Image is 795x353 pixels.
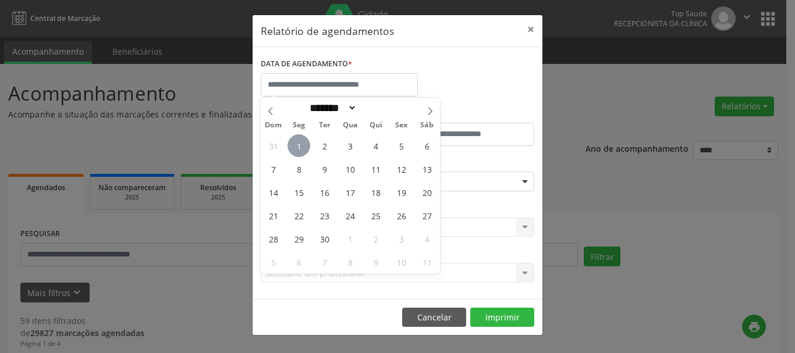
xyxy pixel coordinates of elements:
[416,158,438,180] span: Setembro 13, 2025
[306,102,357,114] select: Month
[313,134,336,157] span: Setembro 2, 2025
[416,134,438,157] span: Setembro 6, 2025
[363,122,389,129] span: Qui
[364,204,387,227] span: Setembro 25, 2025
[390,158,413,180] span: Setembro 12, 2025
[390,204,413,227] span: Setembro 26, 2025
[364,181,387,204] span: Setembro 18, 2025
[414,122,440,129] span: Sáb
[313,181,336,204] span: Setembro 16, 2025
[262,158,285,180] span: Setembro 7, 2025
[402,308,466,327] button: Cancelar
[400,105,534,123] label: ATÉ
[262,134,285,157] span: Agosto 31, 2025
[261,23,394,38] h5: Relatório de agendamentos
[416,227,438,250] span: Outubro 4, 2025
[339,181,361,204] span: Setembro 17, 2025
[390,227,413,250] span: Outubro 3, 2025
[364,251,387,273] span: Outubro 9, 2025
[261,55,352,73] label: DATA DE AGENDAMENTO
[313,158,336,180] span: Setembro 9, 2025
[338,122,363,129] span: Qua
[416,204,438,227] span: Setembro 27, 2025
[339,227,361,250] span: Outubro 1, 2025
[262,181,285,204] span: Setembro 14, 2025
[339,158,361,180] span: Setembro 10, 2025
[339,134,361,157] span: Setembro 3, 2025
[262,204,285,227] span: Setembro 21, 2025
[416,251,438,273] span: Outubro 11, 2025
[288,227,310,250] span: Setembro 29, 2025
[286,122,312,129] span: Seg
[390,251,413,273] span: Outubro 10, 2025
[288,134,310,157] span: Setembro 1, 2025
[390,134,413,157] span: Setembro 5, 2025
[261,122,286,129] span: Dom
[339,204,361,227] span: Setembro 24, 2025
[470,308,534,327] button: Imprimir
[416,181,438,204] span: Setembro 20, 2025
[288,158,310,180] span: Setembro 8, 2025
[313,227,336,250] span: Setembro 30, 2025
[313,251,336,273] span: Outubro 7, 2025
[357,102,395,114] input: Year
[262,251,285,273] span: Outubro 5, 2025
[519,15,542,44] button: Close
[288,251,310,273] span: Outubro 6, 2025
[390,181,413,204] span: Setembro 19, 2025
[313,204,336,227] span: Setembro 23, 2025
[288,181,310,204] span: Setembro 15, 2025
[389,122,414,129] span: Sex
[262,227,285,250] span: Setembro 28, 2025
[339,251,361,273] span: Outubro 8, 2025
[364,227,387,250] span: Outubro 2, 2025
[364,158,387,180] span: Setembro 11, 2025
[288,204,310,227] span: Setembro 22, 2025
[364,134,387,157] span: Setembro 4, 2025
[312,122,338,129] span: Ter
